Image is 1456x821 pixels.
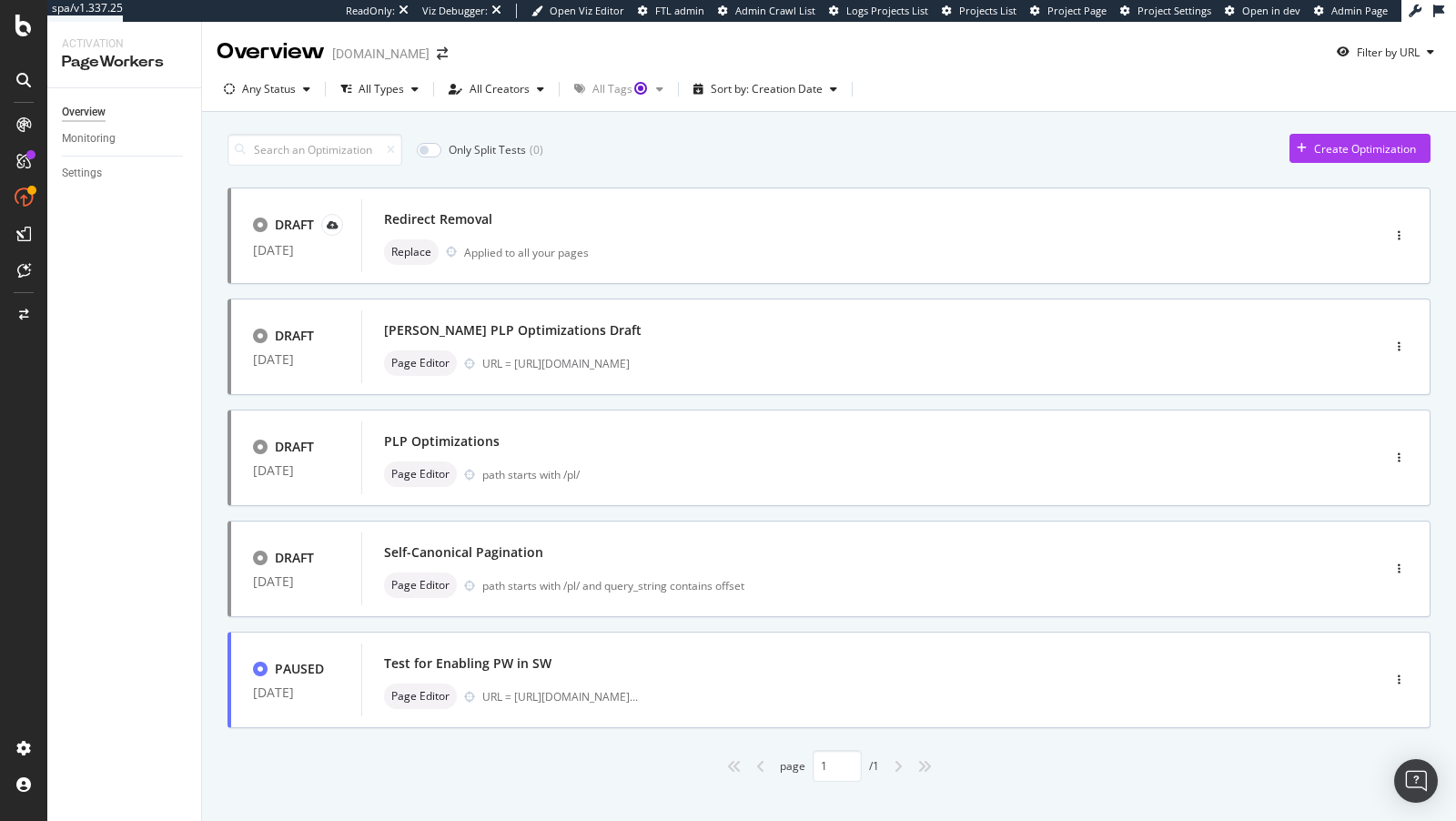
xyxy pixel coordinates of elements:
[470,84,530,95] div: All Creators
[384,461,457,487] div: neutral label
[1357,45,1420,60] div: Filter by URL
[346,4,395,18] div: ReadOnly:
[630,689,638,704] span: ...
[253,463,339,478] div: [DATE]
[391,469,450,480] span: Page Editor
[441,75,551,104] button: All Creators
[1242,4,1300,17] span: Open in dev
[1314,4,1388,18] a: Admin Page
[253,243,339,258] div: [DATE]
[217,36,325,67] div: Overview
[531,4,624,18] a: Open Viz Editor
[384,654,551,673] div: Test for Enabling PW in SW
[735,4,815,17] span: Admin Crawl List
[384,684,457,709] div: neutral label
[384,350,457,376] div: neutral label
[1030,4,1107,18] a: Project Page
[1047,4,1107,17] span: Project Page
[275,216,314,234] div: DRAFT
[1289,134,1431,163] button: Create Optimization
[62,103,106,122] div: Overview
[332,45,430,63] div: [DOMAIN_NAME]
[217,75,318,104] button: Any Status
[829,4,928,18] a: Logs Projects List
[391,580,450,591] span: Page Editor
[482,467,1303,482] div: path starts with /pl/
[275,549,314,567] div: DRAFT
[1137,4,1211,17] span: Project Settings
[638,4,704,18] a: FTL admin
[550,4,624,17] span: Open Viz Editor
[482,578,1303,593] div: path starts with /pl/ and query_string contains offset
[227,134,402,166] input: Search an Optimization
[942,4,1016,18] a: Projects List
[886,752,910,781] div: angle-right
[275,660,324,678] div: PAUSED
[384,321,642,340] div: [PERSON_NAME] PLP Optimizations Draft
[242,84,296,95] div: Any Status
[720,752,749,781] div: angles-left
[1225,4,1300,18] a: Open in dev
[253,352,339,367] div: [DATE]
[384,432,500,451] div: PLP Optimizations
[384,543,543,562] div: Self-Canonical Pagination
[846,4,928,17] span: Logs Projects List
[359,84,404,95] div: All Types
[482,689,638,704] div: URL = [URL][DOMAIN_NAME]
[780,750,879,782] div: page / 1
[592,84,649,95] div: All Tags
[391,691,450,702] span: Page Editor
[275,438,314,456] div: DRAFT
[384,210,492,228] div: Redirect Removal
[567,75,671,104] button: All TagsTooltip anchor
[464,245,589,260] div: Applied to all your pages
[718,4,815,18] a: Admin Crawl List
[449,142,526,157] div: Only Split Tests
[62,36,187,52] div: Activation
[959,4,1016,17] span: Projects List
[437,47,448,60] div: arrow-right-arrow-left
[62,164,188,183] a: Settings
[253,685,339,700] div: [DATE]
[391,358,450,369] span: Page Editor
[482,356,1303,371] div: URL = [URL][DOMAIN_NAME]
[910,752,939,781] div: angles-right
[333,75,426,104] button: All Types
[384,239,439,265] div: neutral label
[384,573,457,598] div: neutral label
[253,574,339,589] div: [DATE]
[686,75,844,104] button: Sort by: Creation Date
[62,52,187,73] div: PageWorkers
[62,129,188,148] a: Monitoring
[1330,37,1441,66] button: Filter by URL
[1120,4,1211,18] a: Project Settings
[62,164,102,183] div: Settings
[1314,141,1416,157] div: Create Optimization
[422,4,488,18] div: Viz Debugger:
[62,129,116,148] div: Monitoring
[62,103,188,122] a: Overview
[275,327,314,345] div: DRAFT
[1394,759,1438,803] div: Open Intercom Messenger
[632,80,649,96] div: Tooltip anchor
[391,247,431,258] span: Replace
[711,84,823,95] div: Sort by: Creation Date
[1331,4,1388,17] span: Admin Page
[749,752,773,781] div: angle-left
[655,4,704,17] span: FTL admin
[530,142,543,157] div: ( 0 )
